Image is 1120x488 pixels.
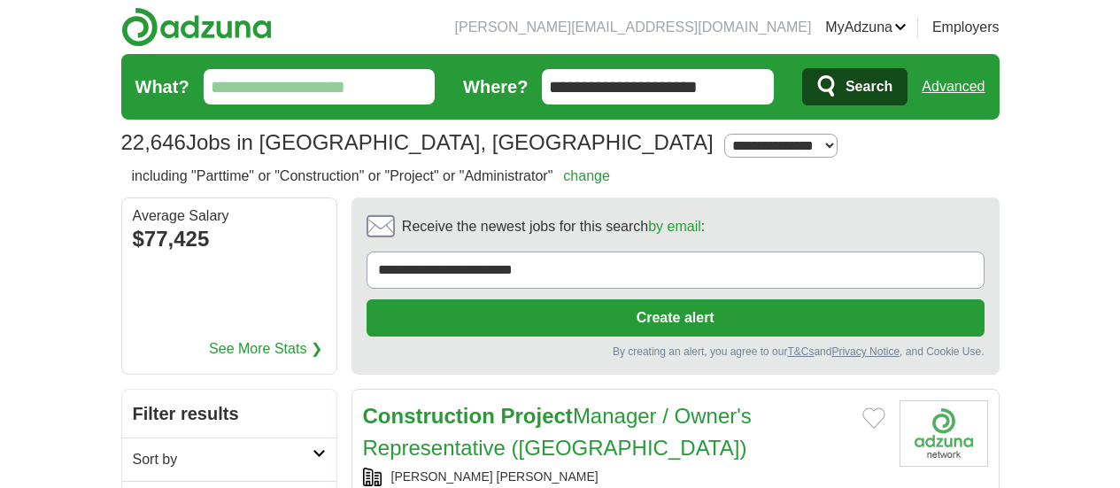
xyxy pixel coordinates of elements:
div: $77,425 [133,223,326,255]
strong: Construction [363,404,495,428]
button: Add to favorite jobs [862,407,885,429]
span: 22,646 [121,127,186,159]
a: Sort by [122,438,336,481]
h2: Sort by [133,449,313,470]
li: [PERSON_NAME][EMAIL_ADDRESS][DOMAIN_NAME] [455,17,812,38]
a: MyAdzuna [825,17,907,38]
div: By creating an alert, you agree to our and , and Cookie Use. [367,344,985,360]
a: Privacy Notice [831,345,900,358]
h2: including "Parttime" or "Construction" or "Project" or "Administrator" [132,166,610,187]
div: [PERSON_NAME] [PERSON_NAME] [363,468,885,486]
a: Construction ProjectManager / Owner's Representative ([GEOGRAPHIC_DATA]) [363,404,752,460]
label: Where? [463,74,528,100]
a: change [563,168,610,183]
img: Company logo [900,400,988,467]
a: T&Cs [787,345,814,358]
a: Employers [932,17,1000,38]
label: What? [135,74,189,100]
h2: Filter results [122,390,336,438]
img: Adzuna logo [121,7,272,47]
span: Receive the newest jobs for this search : [402,216,705,237]
span: Search [846,69,892,105]
button: Search [802,68,908,105]
a: See More Stats ❯ [209,338,322,360]
button: Create alert [367,299,985,337]
a: Advanced [922,69,985,105]
div: Average Salary [133,209,326,223]
a: by email [648,219,701,234]
h1: Jobs in [GEOGRAPHIC_DATA], [GEOGRAPHIC_DATA] [121,130,714,154]
strong: Project [501,404,573,428]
